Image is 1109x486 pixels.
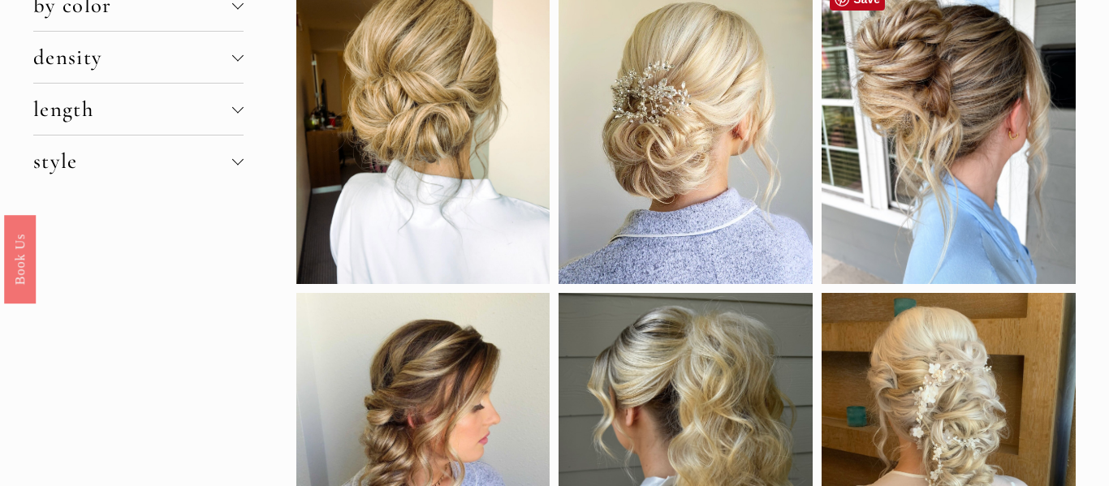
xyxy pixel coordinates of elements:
[33,84,244,135] button: length
[33,148,232,174] span: style
[4,214,36,303] a: Book Us
[33,44,232,71] span: density
[33,32,244,83] button: density
[33,135,244,187] button: style
[33,96,232,123] span: length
